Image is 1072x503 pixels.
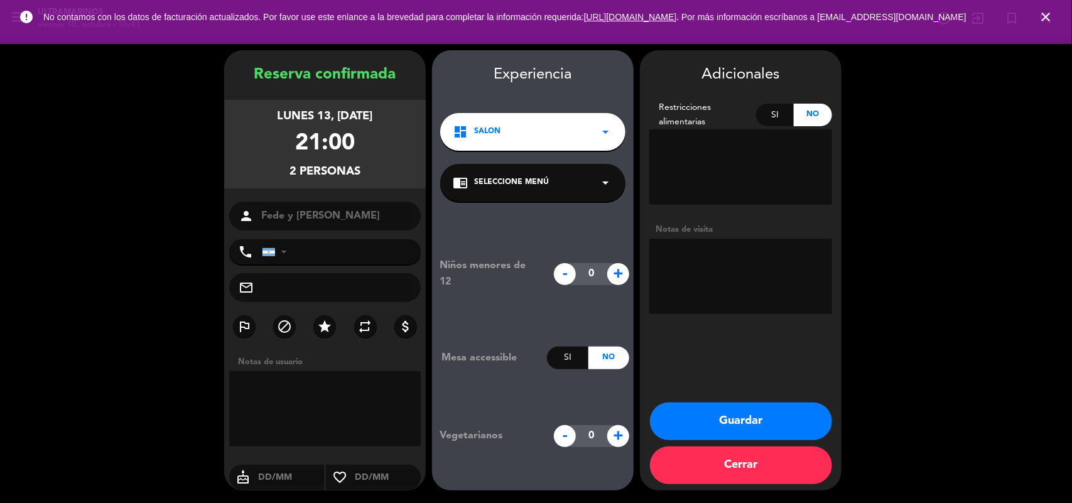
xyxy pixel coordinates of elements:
[794,104,832,126] div: No
[649,223,832,236] div: Notas de visita
[649,63,832,87] div: Adicionales
[432,350,547,366] div: Mesa accessible
[295,126,355,163] div: 21:00
[607,263,629,285] span: +
[278,107,373,126] div: lunes 13, [DATE]
[232,355,426,369] div: Notas de usuario
[588,347,629,369] div: No
[650,446,832,484] button: Cerrar
[290,163,360,181] div: 2 personas
[263,240,291,264] div: Argentina: +54
[257,470,324,485] input: DD/MM
[598,175,613,190] i: arrow_drop_down
[326,470,354,485] i: favorite_border
[430,428,548,444] div: Vegetarianos
[453,175,468,190] i: chrome_reader_mode
[229,470,257,485] i: cake
[598,124,613,139] i: arrow_drop_down
[554,263,576,285] span: -
[453,124,468,139] i: dashboard
[756,104,794,126] div: Si
[398,319,413,334] i: attach_money
[430,257,548,290] div: Niños menores de 12
[554,425,576,447] span: -
[354,470,421,485] input: DD/MM
[1038,9,1053,24] i: close
[317,319,332,334] i: star
[649,100,756,129] div: Restricciones alimentarias
[238,244,253,259] i: phone
[607,425,629,447] span: +
[584,12,677,22] a: [URL][DOMAIN_NAME]
[239,280,254,295] i: mail_outline
[239,208,254,224] i: person
[237,319,252,334] i: outlined_flag
[277,319,292,334] i: block
[650,403,832,440] button: Guardar
[474,126,501,138] span: SALON
[43,12,966,22] span: No contamos con los datos de facturación actualizados. Por favor use este enlance a la brevedad p...
[474,176,549,189] span: Seleccione Menú
[19,9,34,24] i: error
[432,63,634,87] div: Experiencia
[358,319,373,334] i: repeat
[547,347,588,369] div: Si
[677,12,966,22] a: . Por más información escríbanos a [EMAIL_ADDRESS][DOMAIN_NAME]
[224,63,426,87] div: Reserva confirmada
